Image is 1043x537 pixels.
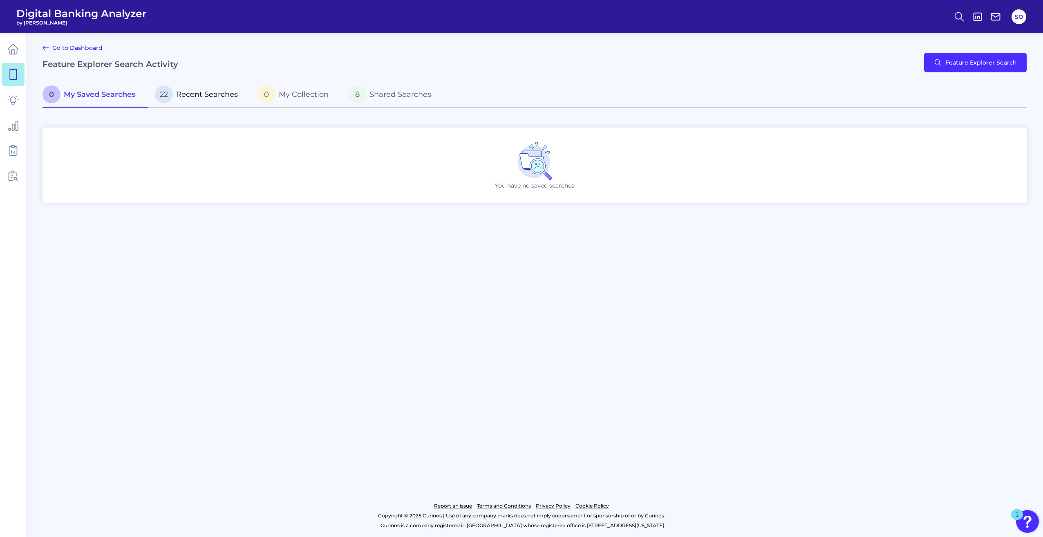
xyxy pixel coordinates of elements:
[251,82,342,108] a: 0My Collection
[1012,9,1026,24] button: SO
[16,7,147,20] span: Digital Banking Analyzer
[257,85,275,103] span: 0
[16,20,147,26] span: by [PERSON_NAME]
[43,59,178,69] h2: Feature Explorer Search Activity
[575,501,609,511] a: Cookie Policy
[43,85,60,103] span: 0
[945,59,1017,66] span: Feature Explorer Search
[536,501,571,511] a: Privacy Policy
[43,82,148,108] a: 0My Saved Searches
[342,82,444,108] a: 8Shared Searches
[64,90,135,99] span: My Saved Searches
[40,511,1003,521] p: Copyright © 2025 Curinos | Use of any company marks does not imply endorsement or sponsorship of ...
[43,521,1003,530] p: Curinos is a company registered in [GEOGRAPHIC_DATA] whose registered office is [STREET_ADDRESS][...
[1016,510,1039,533] button: Open Resource Center, 1 new notification
[1015,515,1019,525] div: 1
[434,501,472,511] a: Report an issue
[477,501,531,511] a: Terms and Conditions
[279,90,329,99] span: My Collection
[176,90,238,99] span: Recent Searches
[348,85,366,103] span: 8
[43,128,1027,203] div: You have no saved searches
[369,90,431,99] span: Shared Searches
[43,43,103,53] a: Go to Dashboard
[155,85,173,103] span: 22
[148,82,251,108] a: 22Recent Searches
[924,53,1027,72] button: Feature Explorer Search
